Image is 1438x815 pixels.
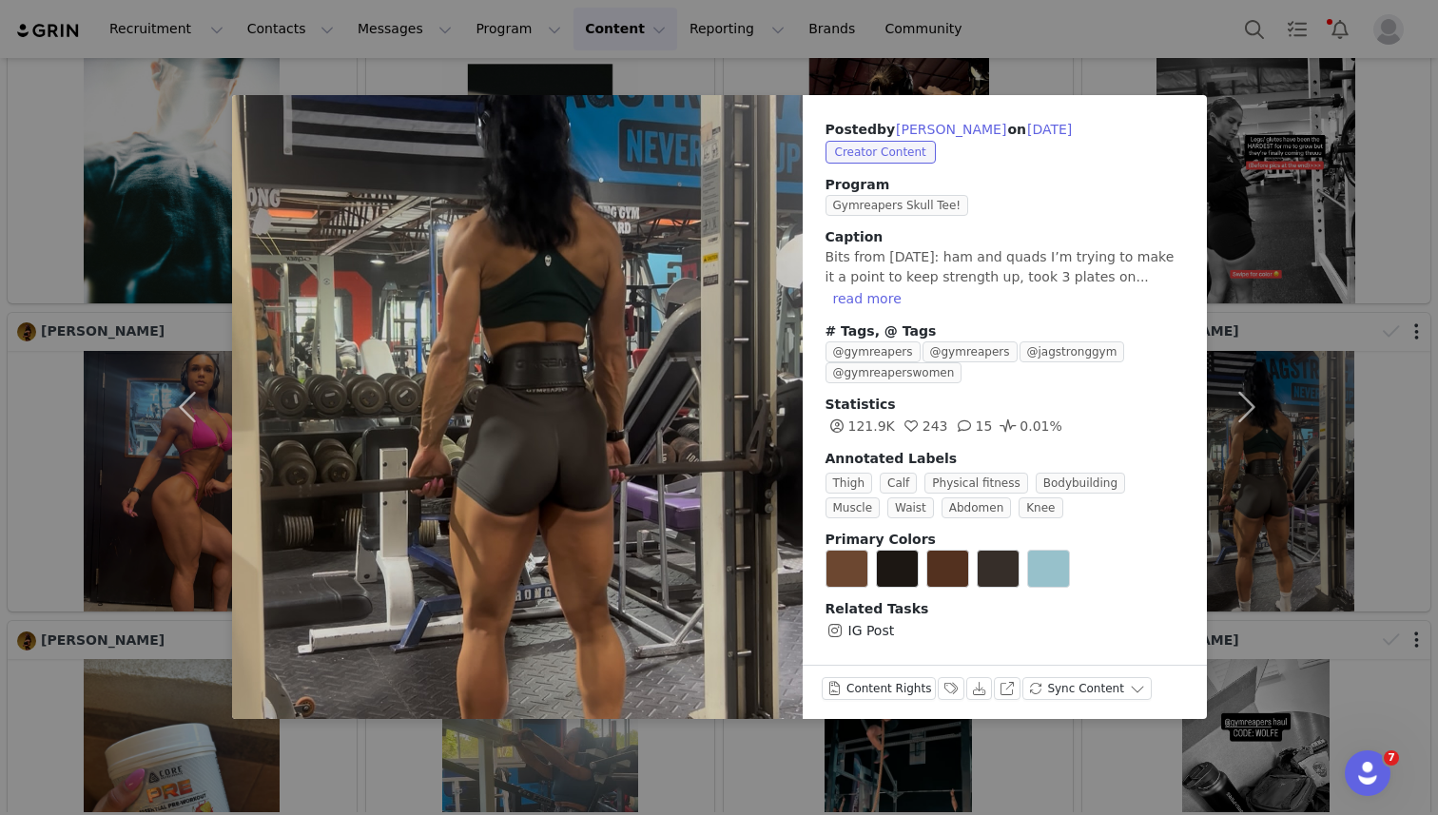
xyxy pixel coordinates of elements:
span: 7 [1384,750,1399,766]
span: Bits from [DATE]: ham and quads I’m trying to make it a point to keep strength up, took 3 plates ... [826,249,1175,284]
span: Gymreapers Skull Tee! [826,195,969,216]
button: [DATE] [1026,118,1073,141]
span: @gymreaperswomen [826,362,962,383]
span: Thigh [826,473,873,494]
span: Statistics [826,397,896,412]
span: by [877,122,1007,137]
span: Primary Colors [826,532,936,547]
span: IG Post [848,621,895,641]
a: Gymreapers Skull Tee! [826,197,977,212]
span: Waist [887,497,934,518]
span: Bodybuilding [1036,473,1125,494]
span: Annotated Labels [826,451,958,466]
span: Program [826,175,1184,195]
button: [PERSON_NAME] [895,118,1007,141]
button: Sync Content [1022,677,1152,700]
span: 15 [953,418,993,434]
span: Abdomen [942,497,1011,518]
span: 243 [900,418,948,434]
span: 121.9K [826,418,895,434]
button: Content Rights [822,677,937,700]
span: Physical fitness [924,473,1027,494]
span: # Tags, @ Tags [826,323,937,339]
span: @gymreapers [923,341,1018,362]
span: Muscle [826,497,881,518]
span: Related Tasks [826,601,929,616]
span: Calf [880,473,917,494]
span: 0.01% [997,418,1061,434]
span: @gymreapers [826,341,921,362]
span: Posted on [826,122,1074,137]
iframe: Intercom live chat [1345,750,1390,796]
span: @jagstronggym [1020,341,1125,362]
span: Creator Content [826,141,936,164]
span: Knee [1019,497,1062,518]
span: Caption [826,229,884,244]
button: read more [826,287,909,310]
